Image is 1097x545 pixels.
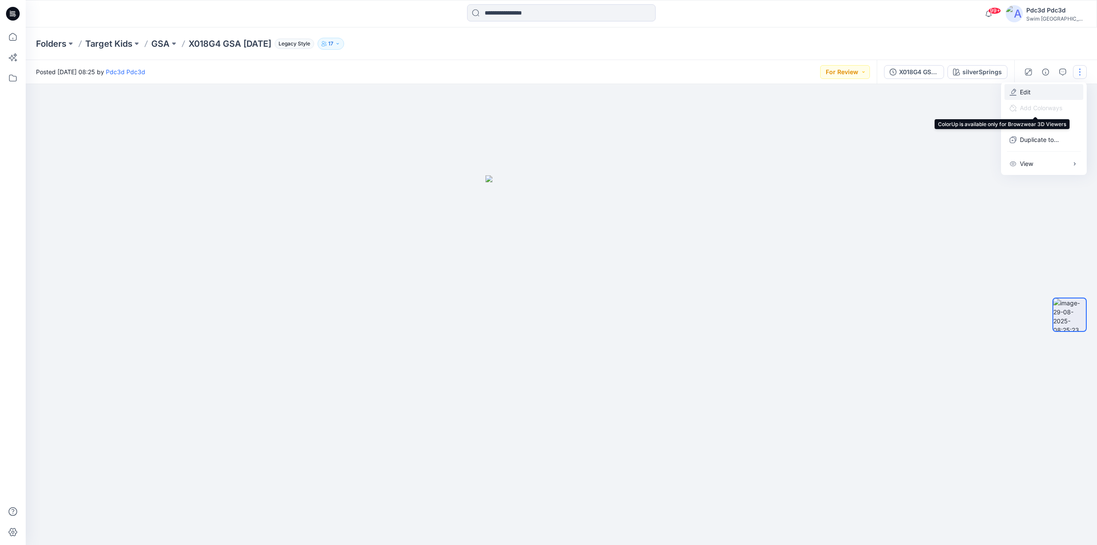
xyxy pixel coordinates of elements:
[1039,65,1052,79] button: Details
[36,67,145,76] span: Posted [DATE] 08:25 by
[988,7,1001,14] span: 99+
[1020,135,1059,144] p: Duplicate to...
[1053,298,1086,331] img: image-29-08-2025-08:25:23
[1020,159,1033,168] p: View
[36,38,66,50] a: Folders
[1026,5,1086,15] div: Pdc3d Pdc3d
[899,67,938,77] div: X018G4 GSA 2025.8.29
[275,39,314,49] span: Legacy Style
[1020,119,1068,128] p: Add to Collection
[884,65,944,79] button: X018G4 GSA [DATE]
[151,38,170,50] a: GSA
[1020,87,1031,96] a: Edit
[962,67,1002,77] div: silverSprings
[947,65,1007,79] button: silverSprings
[189,38,271,50] p: X018G4 GSA [DATE]
[106,68,145,75] a: Pdc3d Pdc3d
[1006,5,1023,22] img: avatar
[85,38,132,50] a: Target Kids
[271,38,314,50] button: Legacy Style
[328,39,333,48] p: 17
[1026,15,1086,22] div: Swim [GEOGRAPHIC_DATA]
[318,38,344,50] button: 17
